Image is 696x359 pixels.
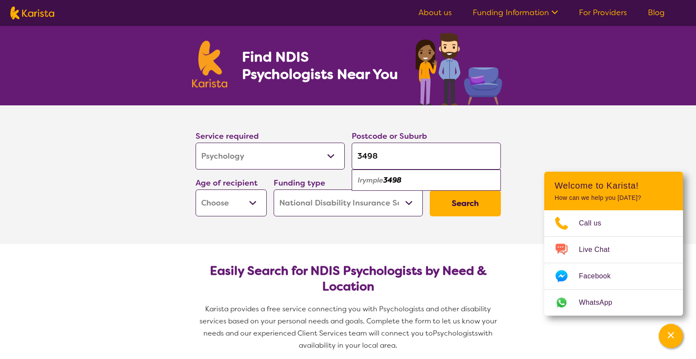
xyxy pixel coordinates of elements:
[433,329,478,338] span: Psychologists
[356,172,497,189] div: Irymple 3498
[579,270,621,283] span: Facebook
[473,7,558,18] a: Funding Information
[648,7,665,18] a: Blog
[274,178,325,188] label: Funding type
[199,304,499,338] span: Karista provides a free service connecting you with Psychologists and other disability services b...
[579,296,623,309] span: WhatsApp
[430,190,501,216] button: Search
[196,178,258,188] label: Age of recipient
[555,194,673,202] p: How can we help you [DATE]?
[203,263,494,294] h2: Easily Search for NDIS Psychologists by Need & Location
[192,41,228,88] img: Karista logo
[412,29,504,105] img: psychology
[555,180,673,191] h2: Welcome to Karista!
[352,131,427,141] label: Postcode or Suburb
[242,48,402,83] h1: Find NDIS Psychologists Near You
[358,176,383,185] em: Irymple
[418,7,452,18] a: About us
[10,7,54,20] img: Karista logo
[352,143,501,170] input: Type
[383,176,402,185] em: 3498
[579,7,627,18] a: For Providers
[579,217,612,230] span: Call us
[659,324,683,348] button: Channel Menu
[579,243,620,256] span: Live Chat
[544,172,683,316] div: Channel Menu
[544,210,683,316] ul: Choose channel
[544,290,683,316] a: Web link opens in a new tab.
[196,131,259,141] label: Service required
